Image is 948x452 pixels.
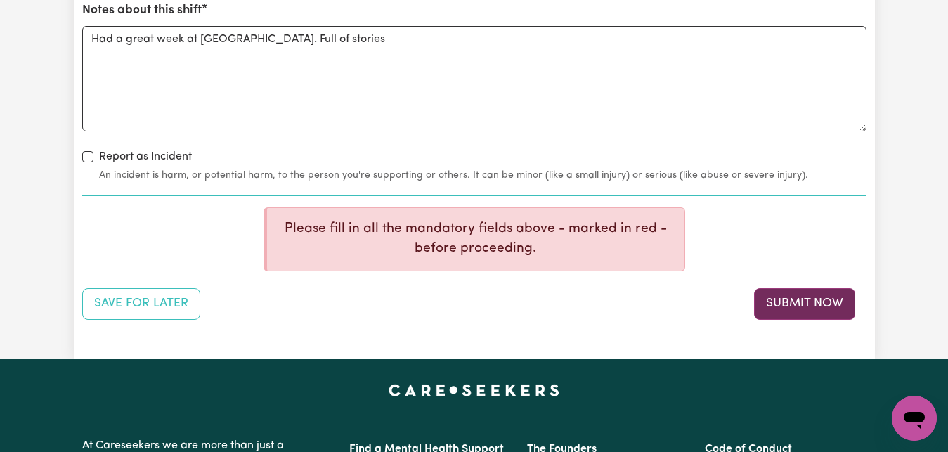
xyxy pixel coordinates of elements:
button: Submit your job report [754,288,855,319]
textarea: Had a great week at [GEOGRAPHIC_DATA]. Full of stories [82,26,866,131]
button: Save your job report [82,288,200,319]
label: Notes about this shift [82,1,202,20]
a: Careseekers home page [389,385,559,396]
iframe: Button to launch messaging window [892,396,937,441]
p: Please fill in all the mandatory fields above - marked in red - before proceeding. [278,219,673,260]
small: An incident is harm, or potential harm, to the person you're supporting or others. It can be mino... [99,168,866,183]
label: Report as Incident [99,148,192,165]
